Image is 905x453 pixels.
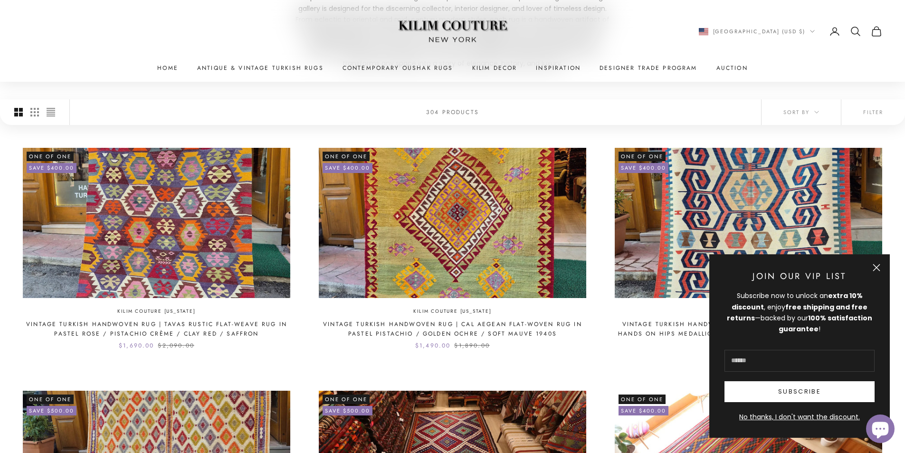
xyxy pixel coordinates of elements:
[319,319,586,339] a: Vintage Turkish Handwoven Rug | Cal Aegean Flat-Woven Rug in Pastel Pistachio / Golden Ochre / So...
[157,63,178,73] a: Home
[724,290,875,334] div: Subscribe now to unlock an , enjoy —backed by our !
[323,152,370,161] span: One of One
[117,308,195,316] a: Kilim Couture [US_STATE]
[413,308,491,316] a: Kilim Couture [US_STATE]
[724,412,875,423] button: No thanks, I don't want the discount.
[699,26,883,37] nav: Secondary navigation
[727,302,867,323] strong: free shipping and free returns
[724,270,875,283] p: Join Our VIP List
[415,341,450,350] sale-price: $1,490.00
[323,406,372,415] on-sale-badge: Save $500.00
[158,341,194,350] compare-at-price: $2,090.00
[600,63,697,73] a: Designer Trade Program
[762,99,841,125] button: Sort by
[699,28,708,35] img: United States
[27,395,74,404] span: One of One
[841,99,905,125] button: Filter
[197,63,324,73] a: Antique & Vintage Turkish Rugs
[14,99,23,125] button: Switch to larger product images
[709,254,890,438] newsletter-popup: Newsletter popup
[619,395,666,404] span: One of One
[27,163,76,173] on-sale-badge: Save $400.00
[393,9,512,54] img: Logo of Kilim Couture New York
[27,406,76,415] on-sale-badge: Save $500.00
[783,108,819,116] span: Sort by
[23,63,882,73] nav: Primary navigation
[323,163,372,173] on-sale-badge: Save $400.00
[713,27,806,36] span: [GEOGRAPHIC_DATA] (USD $)
[619,406,668,415] on-sale-badge: Save $400.00
[863,414,897,445] inbox-online-store-chat: Shopify online store chat
[454,341,489,350] compare-at-price: $1,890.00
[472,63,517,73] summary: Kilim Decor
[27,152,74,161] span: One of One
[699,27,815,36] button: Change country or currency
[536,63,581,73] a: Inspiration
[732,291,863,311] strong: extra 10% discount
[323,395,370,404] span: One of One
[779,313,872,334] strong: 100% satisfaction guarantee
[119,341,154,350] sale-price: $1,690.00
[23,319,290,339] a: Vintage Turkish Handwoven Rug | Tavas Rustic Flat-Weave Rug in Pastel Rose / Pistachio Crème / Cl...
[615,319,882,348] a: Vintage Turkish Handwoven Rug | Konya Traditional Kilim with Hands on Hips Medallions in Cappadoc...
[47,99,55,125] button: Switch to compact product images
[426,107,479,117] p: 304 products
[343,63,453,73] a: Contemporary Oushak Rugs
[30,99,39,125] button: Switch to smaller product images
[724,381,875,402] button: Subscribe
[716,63,748,73] a: Auction
[619,152,666,161] span: One of One
[619,163,668,173] on-sale-badge: Save $400.00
